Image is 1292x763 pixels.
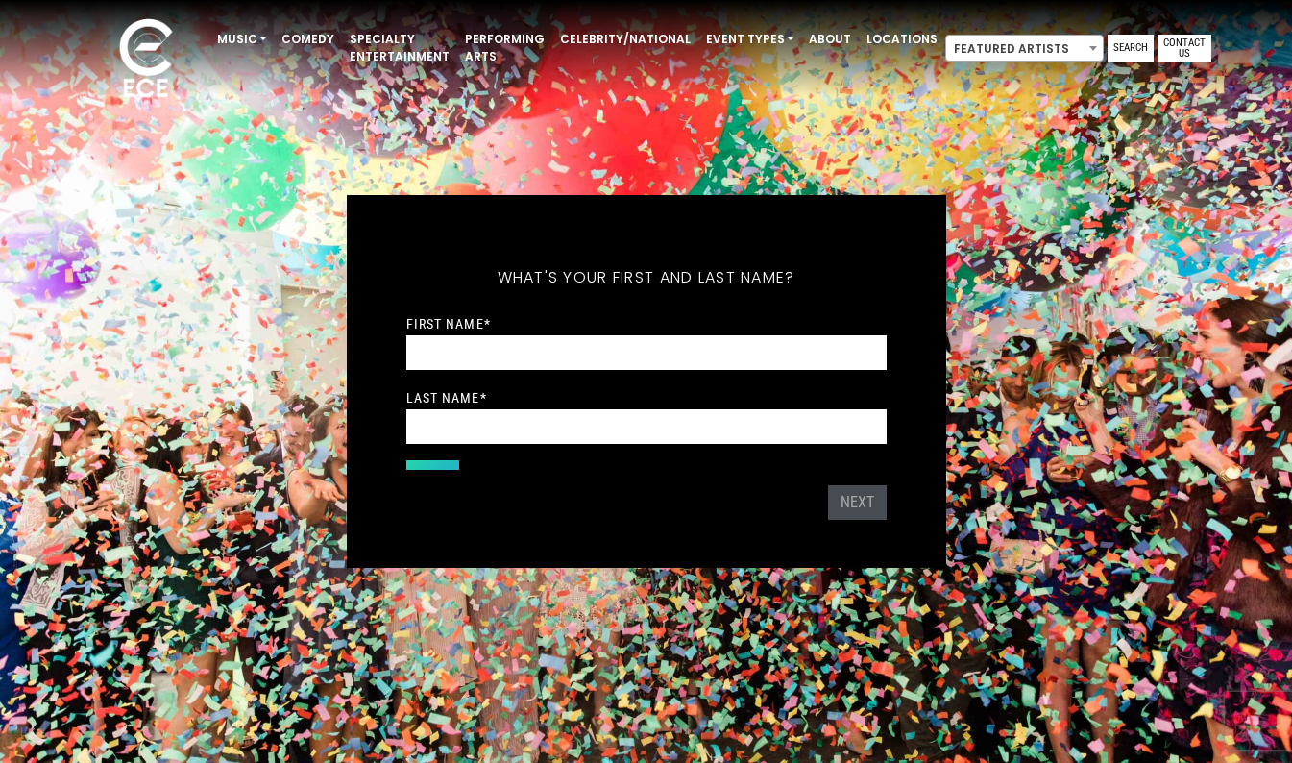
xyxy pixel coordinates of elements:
[274,23,342,56] a: Comedy
[457,23,552,73] a: Performing Arts
[801,23,859,56] a: About
[552,23,698,56] a: Celebrity/National
[406,243,887,312] h5: What's your first and last name?
[406,315,491,332] label: First Name
[946,36,1103,62] span: Featured Artists
[209,23,274,56] a: Music
[342,23,457,73] a: Specialty Entertainment
[406,389,487,406] label: Last Name
[698,23,801,56] a: Event Types
[1108,35,1154,62] a: Search
[1158,35,1211,62] a: Contact Us
[859,23,945,56] a: Locations
[98,13,194,107] img: ece_new_logo_whitev2-1.png
[945,35,1104,62] span: Featured Artists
